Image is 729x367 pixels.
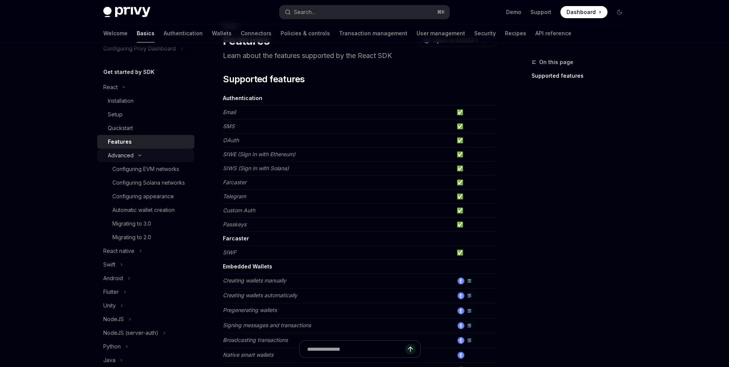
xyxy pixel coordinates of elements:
[97,231,194,244] a: Migrating to 2.0
[279,5,450,19] button: Search...⌘K
[535,24,571,42] a: API reference
[108,96,134,105] div: Installation
[223,292,297,298] em: Creating wallets automatically
[223,179,246,185] em: Farcaster
[474,24,496,42] a: Security
[103,7,150,17] img: dark logo
[112,192,174,201] div: Configuring appearance
[560,6,607,18] a: Dashboard
[97,94,194,108] a: Installation
[417,24,465,42] a: User management
[103,246,134,256] div: React native
[539,58,573,67] span: On this page
[614,6,626,18] button: Toggle dark mode
[112,219,151,228] div: Migrating to 3.0
[505,24,526,42] a: Recipes
[454,218,497,232] td: ✅
[164,24,203,42] a: Authentication
[103,67,155,77] h5: Get started by SDK
[223,337,288,343] em: Broadcasting transactions
[223,95,262,101] strong: Authentication
[112,165,179,174] div: Configuring EVM networks
[223,235,249,242] strong: Farcaster
[112,178,185,187] div: Configuring Solana networks
[223,50,497,61] p: Learn about the features supported by the React SDK
[241,24,271,42] a: Connectors
[108,124,133,133] div: Quickstart
[223,249,236,256] em: SIWF
[97,162,194,176] a: Configuring EVM networks
[103,83,118,92] div: React
[530,8,551,16] a: Support
[454,119,497,133] td: ✅
[103,356,115,365] div: Java
[454,176,497,190] td: ✅
[223,263,272,270] strong: Embedded Wallets
[454,204,497,218] td: ✅
[454,133,497,147] td: ✅
[454,190,497,204] td: ✅
[103,24,128,42] a: Welcome
[223,307,277,313] em: Pregenerating wallets
[437,9,445,15] span: ⌘ K
[103,287,119,296] div: Flutter
[97,190,194,203] a: Configuring appearance
[137,24,155,42] a: Basics
[294,8,315,17] div: Search...
[458,322,464,329] img: ethereum.png
[466,307,473,314] img: solana.png
[103,342,121,351] div: Python
[103,274,123,283] div: Android
[458,337,464,344] img: ethereum.png
[506,8,521,16] a: Demo
[466,322,473,329] img: solana.png
[223,207,255,213] em: Custom Auth
[212,24,232,42] a: Wallets
[223,193,246,199] em: Telegram
[223,277,286,284] em: Creating wallets manually
[223,73,305,85] span: Supported features
[103,260,115,269] div: Swift
[223,165,289,171] em: SIWS (Sign In with Solana)
[454,147,497,162] td: ✅
[108,110,123,119] div: Setup
[532,70,632,82] a: Supported features
[466,292,473,299] img: solana.png
[97,217,194,231] a: Migrating to 3.0
[97,108,194,121] a: Setup
[108,151,134,160] div: Advanced
[103,328,158,337] div: NodeJS (server-auth)
[223,109,236,115] em: Email
[112,205,175,215] div: Automatic wallet creation
[405,344,416,354] button: Send message
[97,203,194,217] a: Automatic wallet creation
[281,24,330,42] a: Policies & controls
[454,162,497,176] td: ✅
[454,246,497,260] td: ✅
[97,176,194,190] a: Configuring Solana networks
[108,137,132,146] div: Features
[458,307,464,314] img: ethereum.png
[223,221,246,227] em: Passkeys
[97,121,194,135] a: Quickstart
[458,292,464,299] img: ethereum.png
[339,24,407,42] a: Transaction management
[223,123,235,129] em: SMS
[466,278,473,284] img: solana.png
[103,301,116,310] div: Unity
[97,135,194,149] a: Features
[458,278,464,284] img: ethereum.png
[223,322,311,328] em: Signing messages and transactions
[103,315,124,324] div: NodeJS
[223,151,295,157] em: SIWE (Sign In with Ethereum)
[454,105,497,119] td: ✅
[112,233,151,242] div: Migrating to 2.0
[566,8,596,16] span: Dashboard
[223,137,239,143] em: OAuth
[466,337,473,344] img: solana.png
